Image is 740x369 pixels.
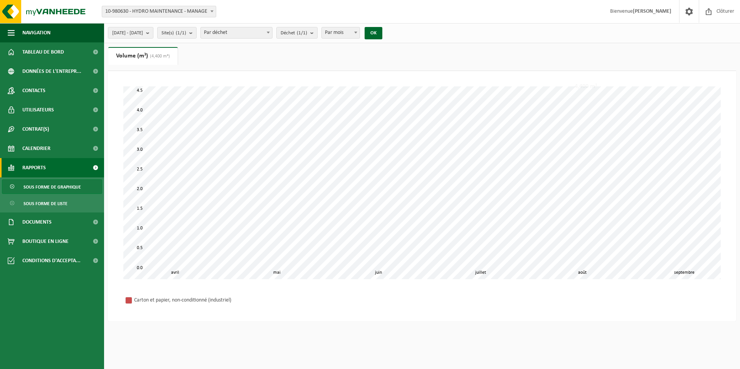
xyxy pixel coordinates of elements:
[22,62,81,81] span: Données de l'entrepr...
[321,27,360,39] span: Par mois
[157,27,197,39] button: Site(s)(1/1)
[200,27,272,39] span: Par déchet
[297,30,307,35] count: (1/1)
[22,251,81,270] span: Conditions d'accepta...
[22,23,50,42] span: Navigation
[22,100,54,120] span: Utilisateurs
[22,158,46,177] span: Rapports
[281,27,307,39] span: Déchet
[22,232,69,251] span: Boutique en ligne
[573,83,599,90] div: 4,400 m³
[22,120,49,139] span: Contrat(s)
[134,295,234,305] div: Carton et papier, non-conditionné (industriel)
[22,139,50,158] span: Calendrier
[365,27,382,39] button: OK
[108,47,178,65] a: Volume (m³)
[148,54,170,59] span: (4,400 m³)
[22,42,64,62] span: Tableau de bord
[2,196,102,211] a: Sous forme de liste
[24,196,67,211] span: Sous forme de liste
[161,27,186,39] span: Site(s)
[276,27,318,39] button: Déchet(1/1)
[112,27,143,39] span: [DATE] - [DATE]
[24,180,81,194] span: Sous forme de graphique
[22,81,45,100] span: Contacts
[176,30,186,35] count: (1/1)
[102,6,216,17] span: 10-980630 - HYDRO MAINTENANCE - MANAGE
[633,8,671,14] strong: [PERSON_NAME]
[201,27,272,38] span: Par déchet
[22,212,52,232] span: Documents
[2,179,102,194] a: Sous forme de graphique
[108,27,153,39] button: [DATE] - [DATE]
[322,27,360,38] span: Par mois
